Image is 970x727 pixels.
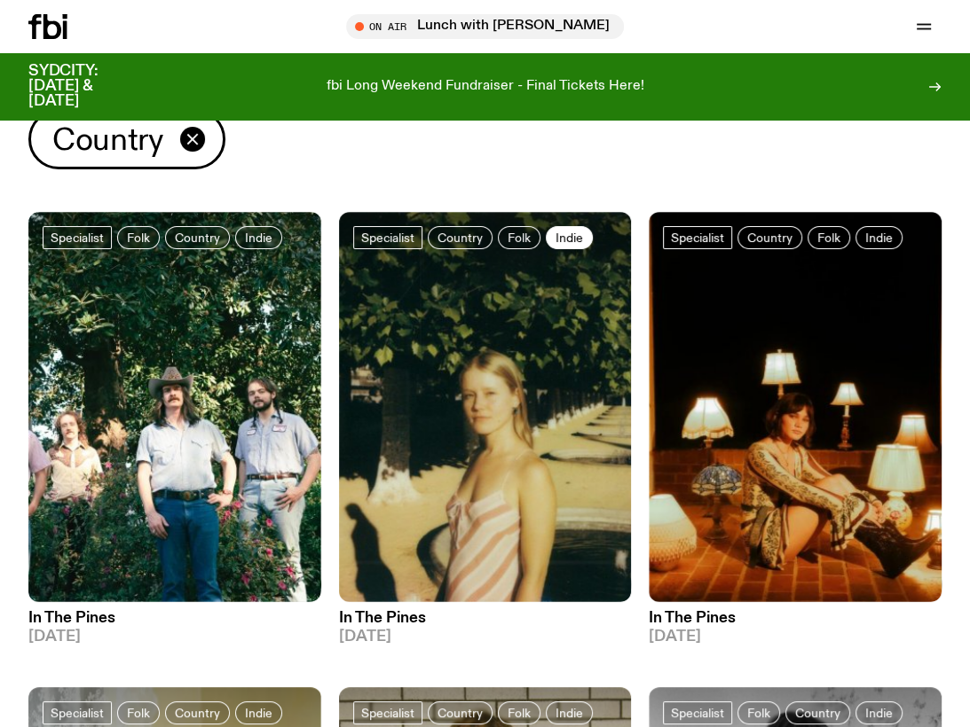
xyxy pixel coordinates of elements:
a: Country [428,226,493,249]
a: Country [737,226,802,249]
a: Specialist [43,226,112,249]
span: Indie [865,706,893,719]
span: Indie [245,706,272,719]
a: Country [785,701,850,724]
button: On AirLunch with [PERSON_NAME] [346,14,624,39]
span: [DATE] [649,629,942,645]
span: Folk [508,231,531,245]
a: Country [165,226,230,249]
span: Specialist [361,706,414,719]
a: Folk [808,226,850,249]
span: Specialist [671,706,724,719]
span: Indie [245,231,272,245]
span: Folk [508,706,531,719]
a: In The Pines[DATE] [339,602,632,645]
span: [DATE] [339,629,632,645]
a: Folk [117,226,160,249]
a: Specialist [353,226,422,249]
a: Indie [546,701,593,724]
span: Country [175,706,220,719]
a: Indie [235,701,282,724]
span: Country [438,706,483,719]
h3: In The Pines [339,611,632,626]
span: Indie [865,231,893,245]
a: In The Pines[DATE] [649,602,942,645]
a: Folk [498,701,540,724]
a: Folk [117,701,160,724]
span: Folk [817,231,840,245]
a: Folk [737,701,780,724]
span: Specialist [51,706,104,719]
a: Specialist [663,226,732,249]
span: Country [52,122,162,157]
a: Folk [498,226,540,249]
a: Country [165,701,230,724]
span: Specialist [361,231,414,245]
a: Specialist [663,701,732,724]
h3: SYDCITY: [DATE] & [DATE] [28,64,142,109]
a: In The Pines[DATE] [28,602,321,645]
span: Specialist [51,231,104,245]
span: Folk [127,231,150,245]
span: Specialist [671,231,724,245]
span: Country [438,231,483,245]
span: Folk [127,706,150,719]
span: Indie [556,706,583,719]
a: Indie [856,701,903,724]
span: Country [795,706,840,719]
a: Specialist [353,701,422,724]
span: Country [175,231,220,245]
a: Country [428,701,493,724]
span: Country [747,231,793,245]
span: Indie [556,231,583,245]
a: Indie [546,226,593,249]
p: fbi Long Weekend Fundraiser - Final Tickets Here! [327,79,644,95]
span: Folk [747,706,770,719]
h3: In The Pines [28,611,321,626]
h3: In The Pines [649,611,942,626]
a: Indie [235,226,282,249]
a: Indie [856,226,903,249]
a: Specialist [43,701,112,724]
span: [DATE] [28,629,321,645]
